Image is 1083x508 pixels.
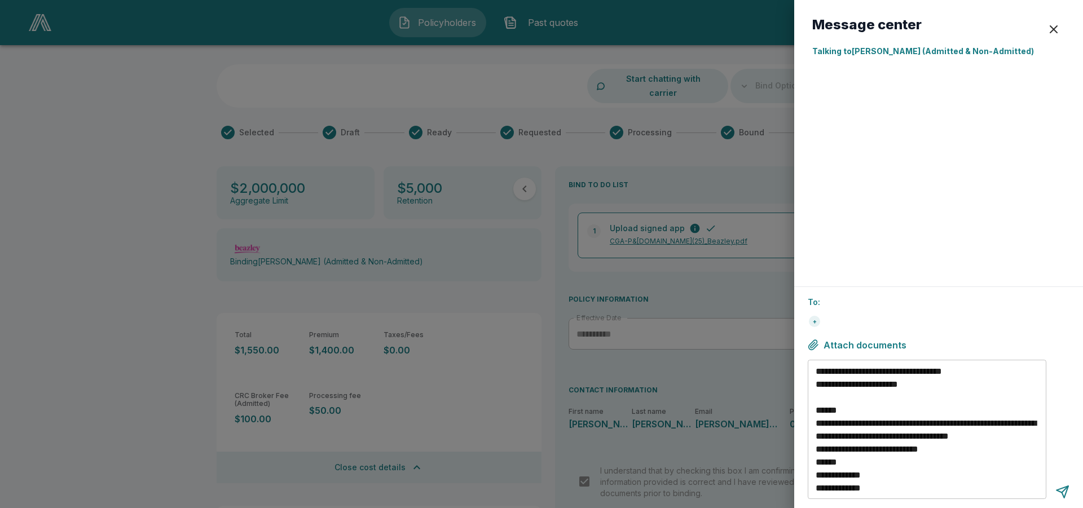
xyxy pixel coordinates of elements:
[812,45,1065,57] p: Talking to [PERSON_NAME] (Admitted & Non-Admitted)
[809,316,820,327] div: +
[824,339,906,351] span: Attach documents
[808,315,821,328] div: +
[812,18,922,32] h6: Message center
[808,296,1069,308] p: To:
